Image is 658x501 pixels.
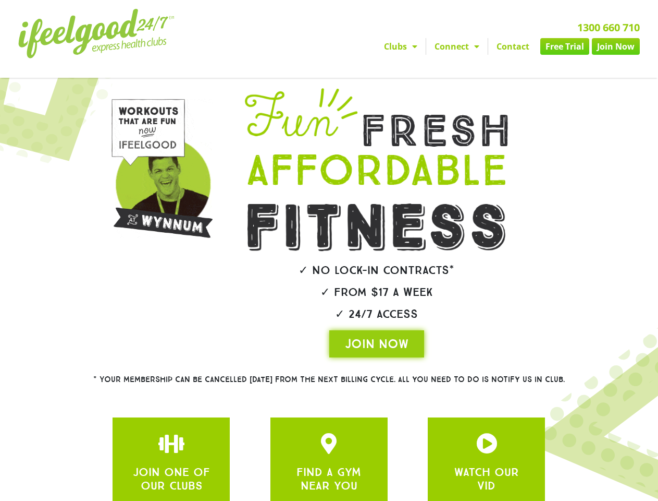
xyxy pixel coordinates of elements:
a: Contact [488,38,538,55]
a: JOIN NOW [329,330,424,357]
a: Free Trial [540,38,589,55]
span: JOIN NOW [345,336,408,352]
nav: Menu [240,38,640,55]
a: JOIN ONE OF OUR CLUBS [476,433,497,454]
a: FIND A GYM NEAR YOU [296,465,361,493]
h2: ✓ No lock-in contracts* [216,265,538,276]
a: 1300 660 710 [577,20,640,34]
a: WATCH OUR VID [454,465,519,493]
a: JOIN ONE OF OUR CLUBS [318,433,339,454]
h2: ✓ From $17 a week [216,287,538,298]
a: Connect [426,38,488,55]
h2: ✓ 24/7 Access [216,308,538,320]
h2: * Your membership can be cancelled [DATE] from the next billing cycle. All you need to do is noti... [56,376,603,384]
a: JOIN ONE OF OUR CLUBS [133,465,210,493]
a: Join Now [592,38,640,55]
a: JOIN ONE OF OUR CLUBS [161,433,182,454]
a: Clubs [376,38,426,55]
